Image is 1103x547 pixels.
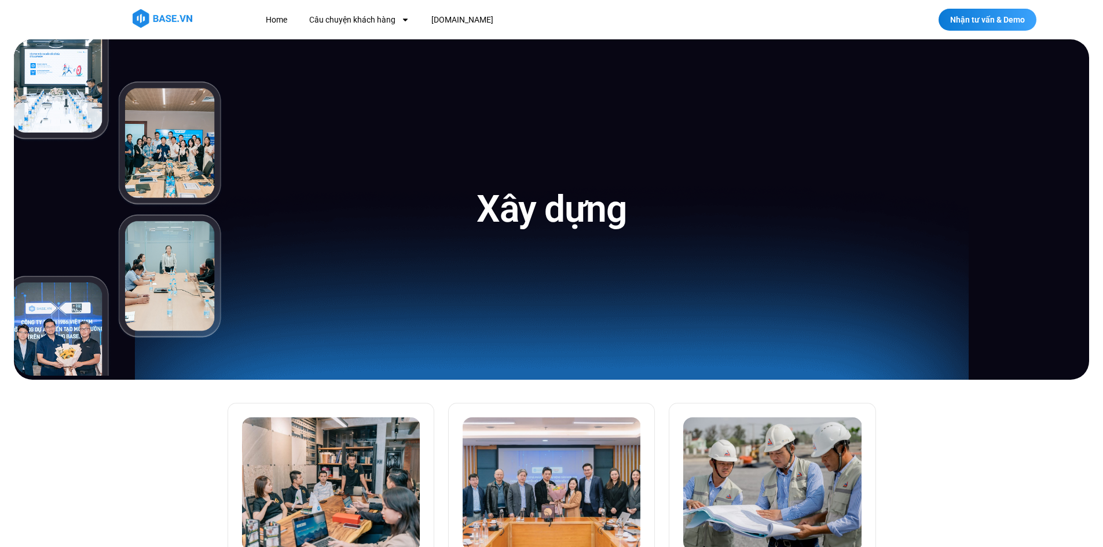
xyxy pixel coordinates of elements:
a: Nhận tư vấn & Demo [939,9,1036,31]
nav: Menu [257,9,706,31]
a: Câu chuyện khách hàng [301,9,418,31]
a: Home [257,9,296,31]
h1: Xây dựng [477,185,626,233]
a: [DOMAIN_NAME] [423,9,502,31]
span: Nhận tư vấn & Demo [950,16,1025,24]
